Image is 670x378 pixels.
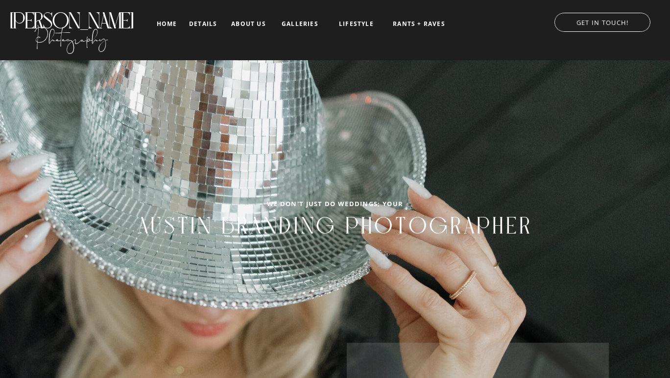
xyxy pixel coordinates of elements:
[392,21,446,27] a: RANTS + RAVES
[545,16,660,26] a: GET IN TOUCH!
[189,21,217,26] a: details
[267,199,403,208] b: WE DON'T JUST DO WEDDINGS; your
[106,212,564,255] h1: Austin branding Photographer
[280,21,320,27] a: galleries
[332,21,381,27] a: LIFESTYLE
[8,19,134,51] a: Photography
[155,21,178,27] a: home
[8,8,134,24] a: [PERSON_NAME]
[228,21,269,27] a: about us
